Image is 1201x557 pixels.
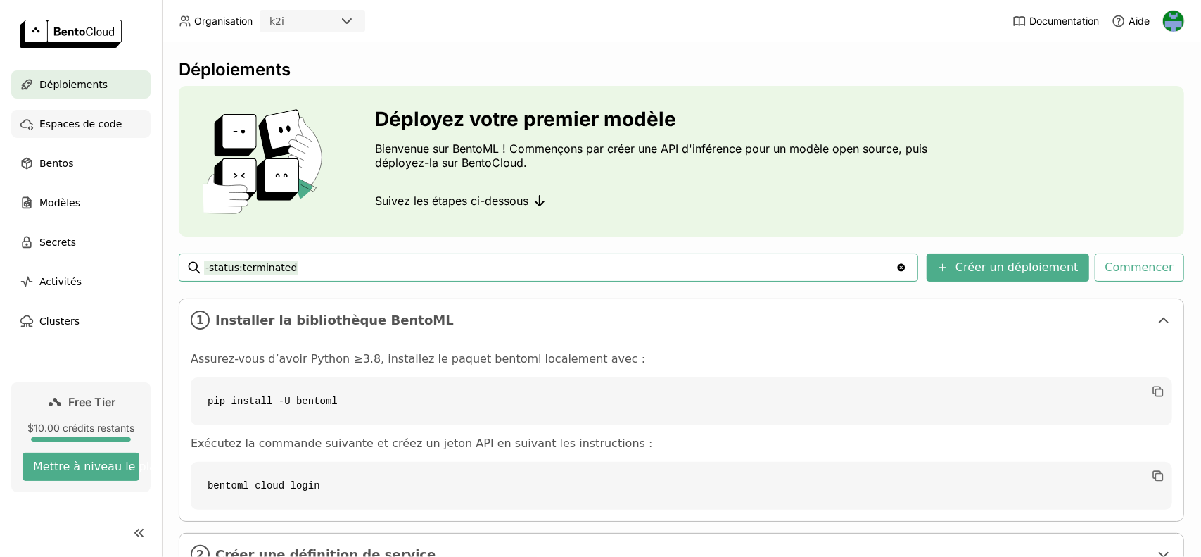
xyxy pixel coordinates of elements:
[1112,14,1150,28] div: Aide
[1012,14,1099,28] a: Documentation
[179,59,1184,80] div: Déploiements
[896,262,907,273] svg: Clear value
[39,155,73,172] span: Bentos
[375,142,931,170] p: Bienvenue sur BentoML ! Commençons par créer une API d'inférence pour un modèle open source, puis...
[11,228,151,256] a: Secrets
[190,108,341,214] img: cover onboarding
[39,313,80,330] span: Clusters
[11,382,151,492] a: Free Tier$10.00 crédits restantsMettre à niveau le plan
[11,149,151,177] a: Bentos
[204,256,896,279] input: Rechercher
[191,437,1172,451] p: Exécutez la commande suivante et créez un jeton API en suivant les instructions :
[1095,254,1184,282] button: Commencer
[194,15,253,27] span: Organisation
[39,234,76,251] span: Secrets
[20,20,122,48] img: logo
[23,453,139,481] button: Mettre à niveau le plan
[11,307,151,335] a: Clusters
[375,194,528,208] span: Suivez les étapes ci-dessous
[39,194,80,211] span: Modèles
[11,110,151,138] a: Espaces de code
[191,377,1172,425] code: pip install -U bentoml
[39,115,122,132] span: Espaces de code
[215,313,1150,328] span: Installer la bibliothèque BentoML
[69,395,116,409] span: Free Tier
[1163,11,1184,32] img: Gaethan Legrand
[191,311,210,330] i: 1
[23,422,139,434] div: $10.00 crédits restants
[927,254,1089,282] button: Créer un déploiement
[11,70,151,99] a: Déploiements
[286,15,287,29] input: Selected k2i.
[191,352,1172,366] p: Assurez-vous d’avoir Python ≥3.8, installez le paquet bentoml localement avec :
[1129,15,1150,27] span: Aide
[39,76,108,93] span: Déploiements
[39,273,82,290] span: Activités
[191,462,1172,510] code: bentoml cloud login
[179,299,1183,341] div: 1Installer la bibliothèque BentoML
[375,108,931,130] h3: Déployez votre premier modèle
[11,189,151,217] a: Modèles
[11,268,151,296] a: Activités
[1029,15,1099,27] span: Documentation
[269,14,284,28] div: k2i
